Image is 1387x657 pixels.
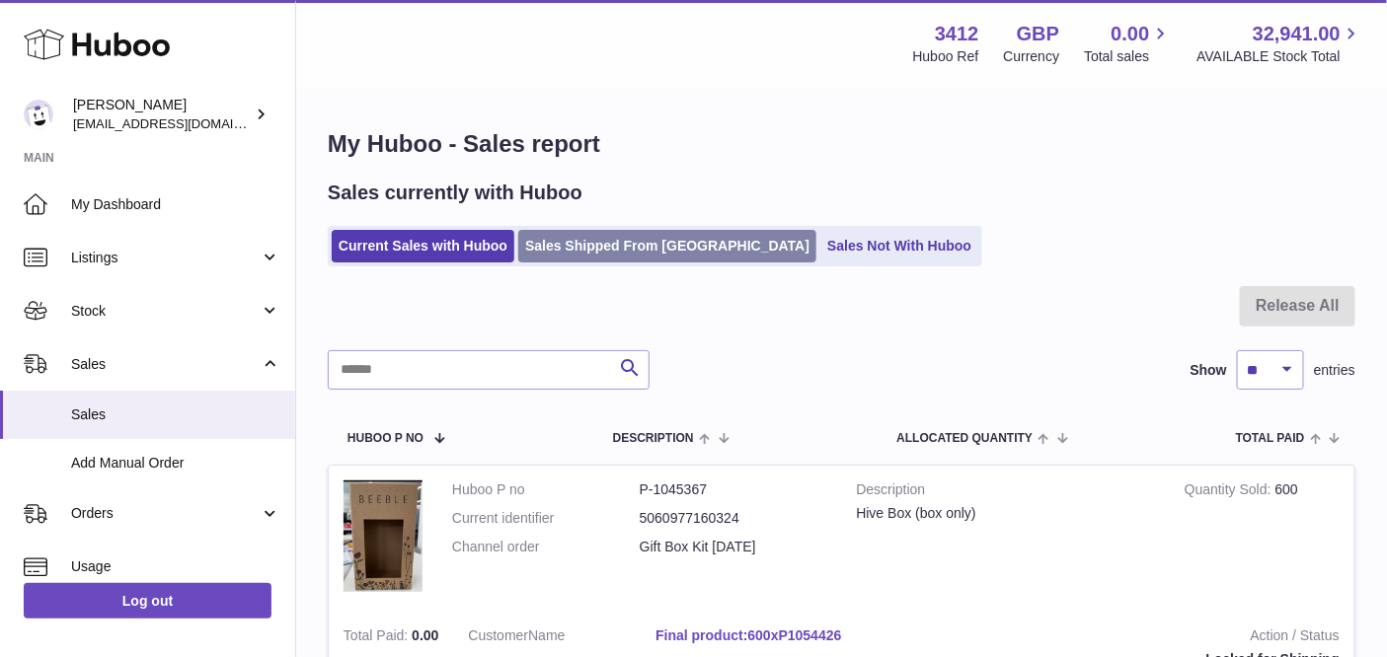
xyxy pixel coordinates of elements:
strong: Total Paid [344,627,412,648]
span: Sales [71,405,280,424]
strong: Action / Status [873,626,1340,650]
strong: 3412 [935,21,979,47]
span: Description [613,432,694,445]
a: 0.00 Total sales [1084,21,1172,66]
span: Total sales [1084,47,1172,66]
span: Total paid [1236,432,1305,445]
img: 34121747730271.jpg [344,480,423,592]
dd: Gift Box Kit [DATE] [640,538,827,556]
div: Hive Box (box only) [857,504,1155,523]
span: Stock [71,302,260,321]
span: Add Manual Order [71,454,280,473]
span: Huboo P no [347,432,424,445]
span: ALLOCATED Quantity [896,432,1033,445]
span: AVAILABLE Stock Total [1196,47,1363,66]
span: entries [1314,361,1355,380]
strong: Quantity Sold [1185,481,1275,502]
a: Sales Shipped From [GEOGRAPHIC_DATA] [518,230,816,262]
a: 32,941.00 AVAILABLE Stock Total [1196,21,1363,66]
dd: 5060977160324 [640,509,827,528]
span: 32,941.00 [1253,21,1341,47]
dt: Huboo P no [452,480,640,499]
strong: Description [857,480,1155,504]
h1: My Huboo - Sales report [328,128,1355,160]
span: [EMAIL_ADDRESS][DOMAIN_NAME] [73,115,290,131]
a: Log out [24,583,271,619]
div: Currency [1004,47,1060,66]
div: Huboo Ref [913,47,979,66]
img: info@beeble.buzz [24,100,53,129]
span: My Dashboard [71,195,280,214]
dt: Current identifier [452,509,640,528]
span: Orders [71,504,260,523]
dt: Name [469,626,656,650]
strong: GBP [1017,21,1059,47]
a: Final product:600xP1054426 [655,626,843,645]
span: 0.00 [1112,21,1150,47]
td: 600 [1170,466,1354,612]
span: Sales [71,355,260,374]
span: Customer [469,627,529,643]
span: Usage [71,557,280,576]
label: Show [1191,361,1227,380]
h2: Sales currently with Huboo [328,180,582,206]
dt: Channel order [452,538,640,556]
span: 0.00 [412,627,438,643]
span: Listings [71,249,260,267]
a: Sales Not With Huboo [820,230,978,262]
dd: P-1045367 [640,480,827,499]
div: [PERSON_NAME] [73,96,251,133]
a: Current Sales with Huboo [332,230,514,262]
